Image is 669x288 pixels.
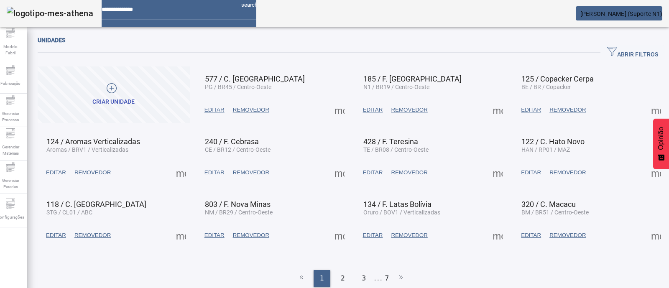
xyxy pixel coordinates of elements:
font: STG / CL01 / ABC [46,209,92,216]
font: 7 [385,274,389,282]
button: EDITAR [200,165,229,180]
button: EDITAR [517,102,545,117]
button: Mais [649,102,664,117]
font: 134 / F. Latas Bolívia [363,200,432,209]
button: EDITAR [517,165,545,180]
font: EDITAR [204,232,225,238]
font: NM / BR29 / Centro-Oeste [205,209,273,216]
button: Mais [490,165,505,180]
button: Feedback - Mostrar pesquisa [653,119,669,169]
button: REMOVEDOR [387,228,432,243]
font: EDITAR [363,169,383,176]
button: REMOVEDOR [545,102,590,117]
font: Unidades [38,37,65,43]
font: REMOVEDOR [391,232,427,238]
font: EDITAR [363,107,383,113]
button: Criar unidade [38,66,190,123]
button: EDITAR [42,165,70,180]
button: REMOVEDOR [229,228,273,243]
button: Mais [332,165,347,180]
button: REMOVEDOR [229,165,273,180]
font: 428 / F. Teresina [363,137,418,146]
font: Fabricação [0,81,20,86]
font: REMOVEDOR [233,107,269,113]
font: ABRIR FILTROS [617,51,658,58]
font: HAN / RP01 / MAZ [521,146,570,153]
font: BE / BR / Copacker [521,84,571,90]
font: 185 / F. [GEOGRAPHIC_DATA] [363,74,462,83]
font: EDITAR [46,169,66,176]
button: REMOVEDOR [70,228,115,243]
font: Aromas / BRV1 / Verticalizadas [46,146,128,153]
font: Gerenciar Materiais [2,145,19,155]
font: 240 / F. Cebrasa [205,137,259,146]
font: CE / BR12 / Centro-Oeste [205,146,271,153]
button: EDITAR [517,228,545,243]
font: Gerenciar Paradas [2,178,19,189]
font: Opinião [657,127,664,150]
button: Mais [174,165,189,180]
font: EDITAR [46,232,66,238]
font: REMOVEDOR [74,232,111,238]
button: Mais [332,228,347,243]
font: 2 [341,274,345,282]
font: REMOVEDOR [391,107,427,113]
font: Oruro / BOV1 / Verticalizadas [363,209,440,216]
button: ABRIR FILTROS [600,45,665,60]
button: EDITAR [359,228,387,243]
font: 3 [362,274,366,282]
button: Mais [332,102,347,117]
font: TE / BR08 / Centro-Oeste [363,146,429,153]
font: REMOVEDOR [74,169,111,176]
font: REMOVEDOR [233,232,269,238]
font: Criar unidade [92,98,135,105]
font: REMOVEDOR [549,107,586,113]
button: EDITAR [359,102,387,117]
button: Mais [490,102,505,117]
font: Modelo Fabril [3,44,18,55]
button: REMOVEDOR [545,165,590,180]
font: REMOVEDOR [549,232,586,238]
button: Mais [649,228,664,243]
font: EDITAR [204,169,225,176]
button: EDITAR [359,165,387,180]
font: [PERSON_NAME] (Suporte N1) [580,10,663,17]
button: EDITAR [200,228,229,243]
font: 320 / C. Macacu [521,200,576,209]
font: 124 / Aromas Verticalizadas [46,137,140,146]
button: EDITAR [200,102,229,117]
font: EDITAR [363,232,383,238]
font: 125 / Copacker Cerpa [521,74,594,83]
font: REMOVEDOR [549,169,586,176]
font: 577 / C. [GEOGRAPHIC_DATA] [205,74,305,83]
font: ... [374,274,383,282]
button: Mais [649,165,664,180]
button: REMOVEDOR [70,165,115,180]
img: logotipo-mes-athena [7,7,93,20]
font: EDITAR [521,169,541,176]
button: REMOVEDOR [387,165,432,180]
font: EDITAR [521,232,541,238]
button: REMOVEDOR [545,228,590,243]
button: REMOVEDOR [387,102,432,117]
font: EDITAR [204,107,225,113]
font: PG / BR45 / Centro-Oeste [205,84,271,90]
button: Mais [490,228,505,243]
font: 122 / C. Hato Novo [521,137,585,146]
button: Mais [174,228,189,243]
font: REMOVEDOR [233,169,269,176]
font: 803 / F. Nova Minas [205,200,271,209]
font: N1 / BR19 / Centro-Oeste [363,84,429,90]
font: Gerenciar Processo [2,111,19,122]
font: BM / BR51 / Centro-Oeste [521,209,589,216]
font: EDITAR [521,107,541,113]
button: EDITAR [42,228,70,243]
font: 118 / C. [GEOGRAPHIC_DATA] [46,200,146,209]
font: REMOVEDOR [391,169,427,176]
button: REMOVEDOR [229,102,273,117]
